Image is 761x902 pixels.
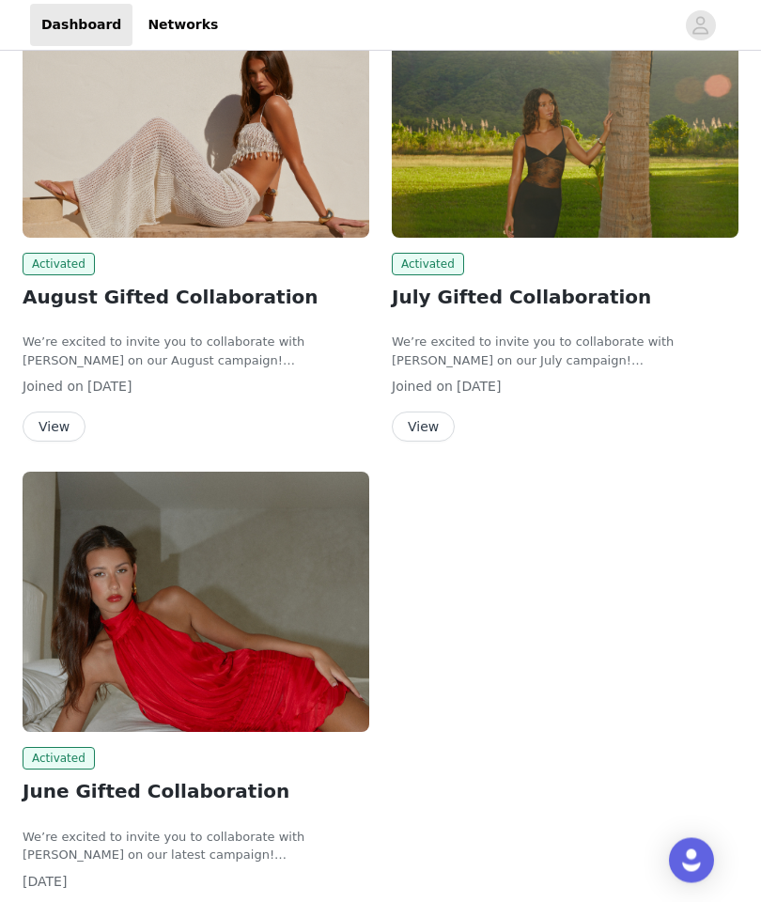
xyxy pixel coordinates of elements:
a: Dashboard [30,4,132,46]
button: View [23,412,85,443]
span: Activated [23,748,95,770]
a: Networks [136,4,229,46]
a: View [392,421,455,435]
span: [DATE] [87,380,132,395]
img: Peppermayo USA [23,473,369,733]
button: View [392,412,455,443]
a: View [23,421,85,435]
h2: June Gifted Collaboration [23,778,369,806]
p: We’re excited to invite you to collaborate with [PERSON_NAME] on our August campaign! [23,334,369,370]
span: Activated [23,254,95,276]
span: [DATE] [23,875,67,890]
span: Activated [392,254,464,276]
h2: July Gifted Collaboration [392,284,738,312]
span: [DATE] [457,380,501,395]
span: Joined on [392,380,453,395]
div: Open Intercom Messenger [669,838,714,883]
p: We’re excited to invite you to collaborate with [PERSON_NAME] on our July campaign! [392,334,738,370]
p: We’re excited to invite you to collaborate with [PERSON_NAME] on our latest campaign! [23,829,369,865]
div: avatar [691,10,709,40]
h2: August Gifted Collaboration [23,284,369,312]
span: Joined on [23,380,84,395]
